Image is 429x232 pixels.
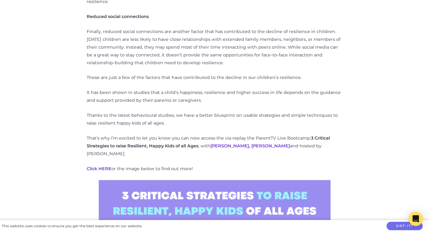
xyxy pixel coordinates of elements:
p: or the image below to find out more! [87,165,343,173]
strong: Reduced social connections [87,14,149,19]
p: These are just a few of the factors that have contributed to the decline in our children’s resili... [87,74,343,82]
strong: 3 Critical Strategies to raise Resilient, Happy Kids of all Ages [87,135,330,149]
div: Open Intercom Messenger [409,212,423,226]
p: Thanks to the latest behavioural studies, we have a better blueprint on usable strategies and sim... [87,112,343,127]
a: [PERSON_NAME], [PERSON_NAME] [210,143,290,149]
p: That’s why I’m excited to let you know you can now access the via replay the ParentTV Live Bootca... [87,134,343,158]
div: This website uses cookies to ensure you get the best experience on our website. [2,223,142,229]
p: It has been shown in studies that a child’s happiness, resilience and higher success in life depe... [87,89,343,104]
button: Got it! [387,222,423,230]
p: Finally, reduced social connections are another factor that has contributed to the decline of res... [87,28,343,67]
a: Click HERE [87,166,111,171]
